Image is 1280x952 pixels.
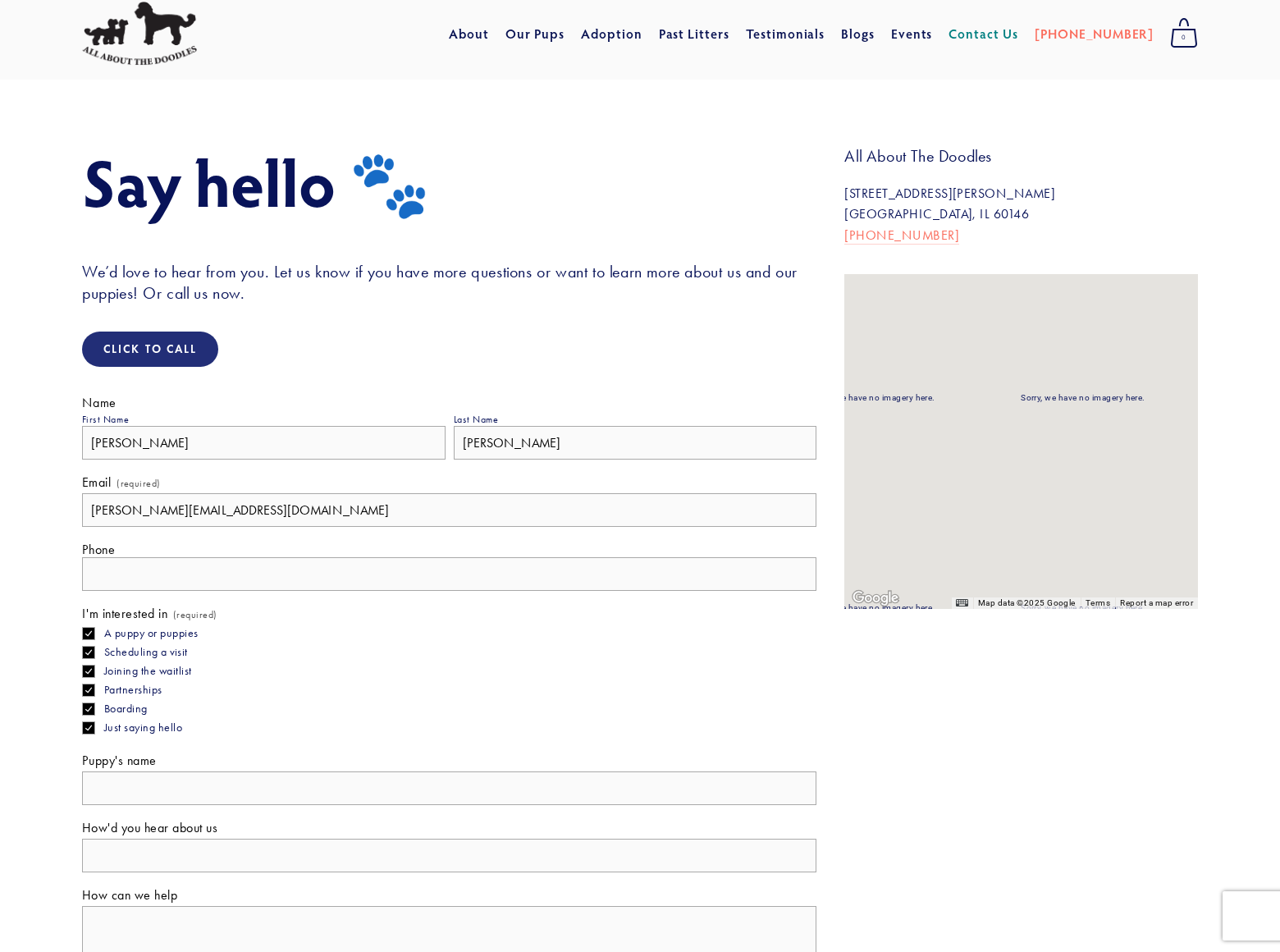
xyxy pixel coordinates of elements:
a: Adoption [581,19,642,48]
a: Events [891,19,933,48]
div: Last Name [454,414,499,425]
button: Keyboard shortcuts [956,597,967,609]
span: I'm interested in [82,606,167,621]
p: [STREET_ADDRESS][PERSON_NAME] [GEOGRAPHIC_DATA], IL 60146 [844,183,1198,246]
input: Joining the waitlist [82,665,95,678]
a: Click To Call [82,332,218,367]
a: [PHONE_NUMBER] [844,227,959,245]
img: Google [848,588,903,609]
div: All About The Doodles 34697 Wheeler Rd Kirkland, IL 60146, United States [1011,411,1032,442]
input: Boarding [82,703,95,716]
span: Phone [82,542,115,557]
a: Terms [1086,598,1110,607]
a: Blogs [841,19,875,48]
a: Past Litters [659,25,730,42]
span: Partnerships [104,683,162,697]
a: Testimonials [746,19,825,48]
a: Contact Us [949,19,1018,48]
span: Scheduling a visit [104,645,188,659]
a: [PHONE_NUMBER] [1035,19,1154,48]
span: Name [82,395,117,410]
span: Email [82,474,111,490]
input: Partnerships [82,684,95,697]
span: (required) [117,478,161,489]
a: 0 items in cart [1162,13,1206,54]
img: All About The Doodles [82,2,197,66]
span: Map data ©2025 Google [978,598,1076,607]
span: Boarding [104,702,148,716]
span: Joining the waitlist [104,664,192,678]
span: Just saying hello [104,721,182,735]
div: First Name [82,414,130,425]
a: Report a map error [1120,598,1193,607]
a: Our Pups [505,19,565,48]
a: Open this area in Google Maps (opens a new window) [848,588,903,609]
h1: Say hello 🐾 [82,145,816,217]
input: A puppy or puppies [82,627,95,640]
span: A puppy or puppies [104,626,199,640]
h3: We’d love to hear from you. Let us know if you have more questions or want to learn more about us... [82,261,816,304]
span: Puppy's name [82,753,157,768]
span: How'd you hear about us [82,820,217,835]
h3: All About The Doodles [844,145,1198,167]
input: Just saying hello [82,721,95,735]
span: 0 [1170,27,1198,48]
a: About [449,19,489,48]
span: How can we help [82,887,177,903]
input: Scheduling a visit [82,646,95,659]
span: (required) [173,609,217,620]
